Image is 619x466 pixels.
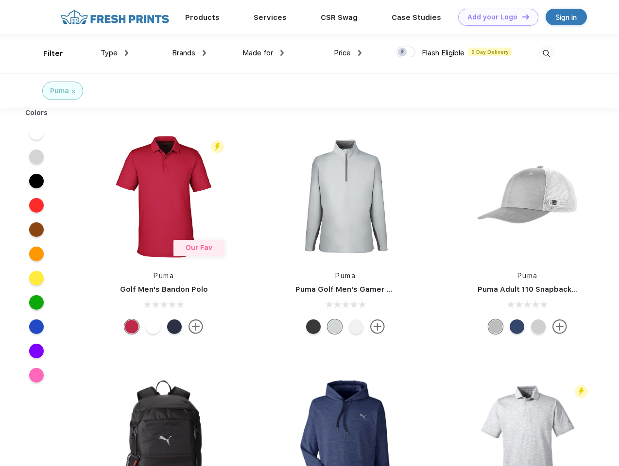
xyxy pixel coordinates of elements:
[531,319,546,334] div: Quarry Brt Whit
[334,49,351,57] span: Price
[463,132,592,261] img: func=resize&h=266
[321,13,358,22] a: CSR Swag
[556,12,577,23] div: Sign in
[422,49,464,57] span: Flash Eligible
[120,285,208,294] a: Golf Men's Bandon Polo
[50,86,69,96] div: Puma
[101,49,118,57] span: Type
[358,50,361,56] img: dropdown.png
[211,140,224,153] img: flash_active_toggle.svg
[306,319,321,334] div: Puma Black
[72,90,75,93] img: filter_cancel.svg
[167,319,182,334] div: Navy Blazer
[546,9,587,25] a: Sign in
[522,14,529,19] img: DT
[203,50,206,56] img: dropdown.png
[281,132,410,261] img: func=resize&h=266
[552,319,567,334] img: more.svg
[517,272,538,280] a: Puma
[18,108,55,118] div: Colors
[172,49,195,57] span: Brands
[146,319,160,334] div: Bright White
[99,132,228,261] img: func=resize&h=266
[335,272,356,280] a: Puma
[124,319,139,334] div: Ski Patrol
[189,319,203,334] img: more.svg
[510,319,524,334] div: Peacoat with Qut Shd
[186,244,212,251] span: Our Fav
[185,13,220,22] a: Products
[327,319,342,334] div: High Rise
[154,272,174,280] a: Puma
[125,50,128,56] img: dropdown.png
[295,285,449,294] a: Puma Golf Men's Gamer Golf Quarter-Zip
[280,50,284,56] img: dropdown.png
[575,385,588,398] img: flash_active_toggle.svg
[43,48,63,59] div: Filter
[349,319,363,334] div: Bright White
[468,48,512,56] span: 5 Day Delivery
[538,46,554,62] img: desktop_search.svg
[467,13,517,21] div: Add your Logo
[488,319,503,334] div: Quarry with Brt Whit
[254,13,287,22] a: Services
[242,49,273,57] span: Made for
[58,9,172,26] img: fo%20logo%202.webp
[370,319,385,334] img: more.svg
